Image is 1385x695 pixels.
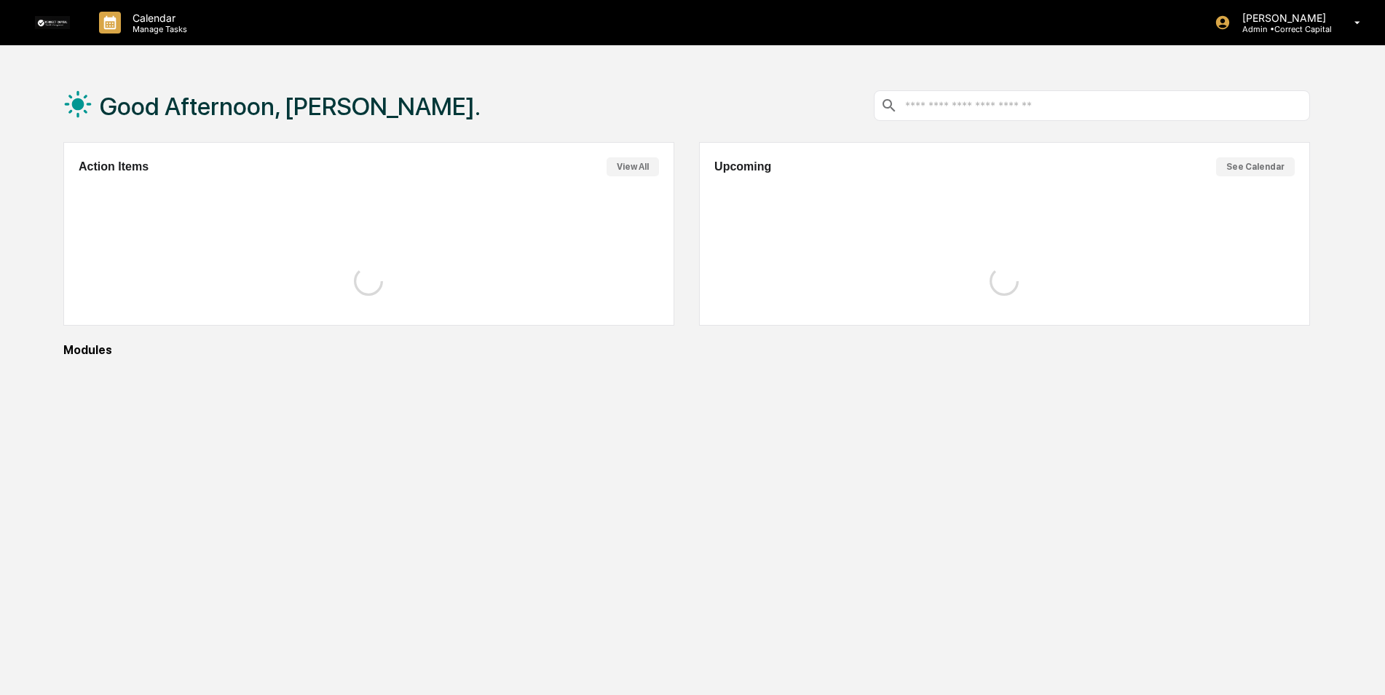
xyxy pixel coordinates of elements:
[79,160,149,173] h2: Action Items
[121,24,194,34] p: Manage Tasks
[1231,12,1333,24] p: [PERSON_NAME]
[607,157,659,176] button: View All
[63,343,1310,357] div: Modules
[1231,24,1333,34] p: Admin • Correct Capital
[1216,157,1295,176] button: See Calendar
[35,16,70,29] img: logo
[100,92,481,121] h1: Good Afternoon, [PERSON_NAME].
[121,12,194,24] p: Calendar
[714,160,771,173] h2: Upcoming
